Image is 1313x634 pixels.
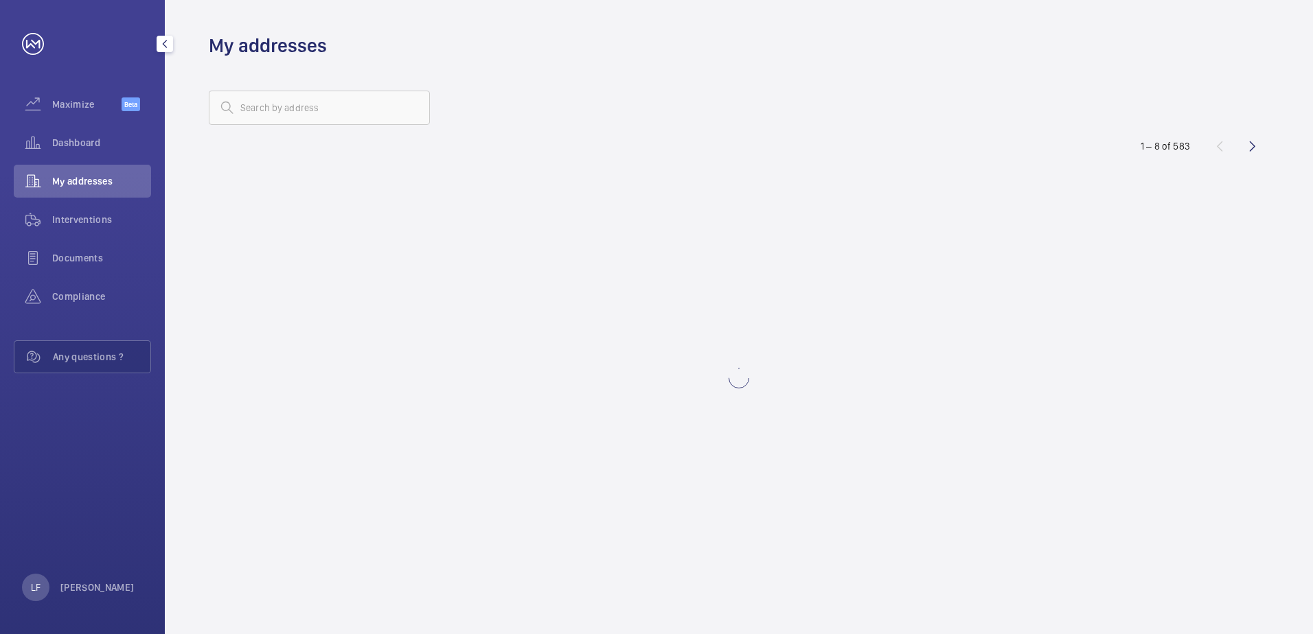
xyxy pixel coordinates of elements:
p: LF [31,580,41,594]
span: Interventions [52,213,151,226]
span: My addresses [52,174,151,188]
div: 1 – 8 of 583 [1141,139,1190,153]
span: Compliance [52,290,151,303]
span: Maximize [52,97,122,111]
span: Documents [52,251,151,265]
span: Any questions ? [53,350,150,364]
h1: My addresses [209,33,327,58]
p: [PERSON_NAME] [60,580,135,594]
span: Dashboard [52,136,151,150]
input: Search by address [209,91,430,125]
span: Beta [122,97,140,111]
